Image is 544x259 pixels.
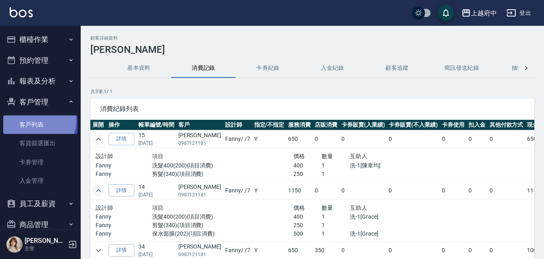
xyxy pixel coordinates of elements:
th: 卡券販賣(入業績) [339,120,387,130]
a: 入金管理 [3,171,77,190]
span: 價格 [293,205,305,211]
p: [DATE] [138,140,174,147]
th: 指定/不指定 [252,120,287,130]
td: [PERSON_NAME] [176,182,223,199]
span: 數量 [322,153,333,159]
a: 詳情 [109,133,134,145]
p: 500 [293,230,322,238]
td: 0 [467,182,488,199]
p: 洗-1[Grace] [350,230,435,238]
a: 卡券管理 [3,153,77,171]
span: 互助人 [350,153,367,159]
td: 0 [440,182,467,199]
td: Fanny / /7 [223,182,252,199]
p: 250 [293,170,322,178]
button: expand row [92,244,105,257]
span: 設計師 [96,205,113,211]
button: expand row [92,133,105,145]
p: 1 [322,213,350,221]
a: 詳情 [109,244,134,257]
button: 櫃檯作業 [3,29,77,50]
td: 0 [440,130,467,148]
p: 0987121181 [178,140,221,147]
td: 0 [488,130,525,148]
p: 洗-1[Grace] [350,213,435,221]
button: 入金紀錄 [300,58,365,78]
td: 0 [313,130,339,148]
p: 0987121181 [178,251,221,258]
td: 0 [387,182,440,199]
button: save [438,5,454,21]
td: 0 [339,182,387,199]
td: 650 [286,130,313,148]
td: 0 [339,130,387,148]
span: 項目 [152,153,164,159]
p: 剪髮(340)(項目消費) [152,221,293,230]
a: 客資篩選匯出 [3,134,77,152]
p: 0987121181 [178,191,221,198]
th: 服務消費 [286,120,313,130]
h5: [PERSON_NAME] [25,237,66,245]
td: 15 [136,130,176,148]
span: 數量 [322,205,333,211]
button: 基本資料 [107,58,171,78]
h3: [PERSON_NAME] [90,44,534,55]
th: 帳單編號/時間 [136,120,176,130]
p: 1 [322,170,350,178]
span: 互助人 [350,205,367,211]
button: 簡訊發送紀錄 [429,58,494,78]
th: 操作 [107,120,136,130]
p: Fanny [96,230,152,238]
th: 卡券使用 [440,120,467,130]
span: 項目 [152,205,164,211]
button: 上越府中 [458,5,500,21]
div: 上越府中 [471,8,497,18]
button: 顧客追蹤 [365,58,429,78]
p: 1 [322,230,350,238]
td: 0 [488,182,525,199]
p: 洗髮400(200)(項目消費) [152,161,293,170]
p: [DATE] [138,251,174,258]
th: 客戶 [176,120,223,130]
p: Fanny [96,170,152,178]
td: Fanny / /7 [223,130,252,148]
span: 消費紀錄列表 [100,105,525,113]
button: 客戶管理 [3,92,77,113]
h2: 顧客詳細資料 [90,36,534,41]
p: 共 3 筆, 1 / 1 [90,88,534,95]
img: Person [6,236,23,253]
button: 登出 [503,6,534,21]
td: 0 [387,130,440,148]
p: [DATE] [138,191,174,198]
th: 展開 [90,120,107,130]
button: 商品管理 [3,214,77,235]
a: 詳情 [109,184,134,197]
p: Fanny [96,161,152,170]
button: 員工及薪資 [3,193,77,214]
td: 0 [467,130,488,148]
p: 剪髮(340)(項目消費) [152,170,293,178]
p: 400 [293,161,322,170]
th: 其他付款方式 [488,120,525,130]
p: 1 [322,221,350,230]
button: 報表及分析 [3,71,77,92]
span: 設計師 [96,153,113,159]
td: 0 [313,182,339,199]
p: 400 [293,213,322,221]
button: 卡券紀錄 [236,58,300,78]
button: 預約管理 [3,50,77,71]
td: Y [252,182,287,199]
p: 保水面膜(202)(項目消費) [152,230,293,238]
th: 店販消費 [313,120,339,130]
p: 洗-1[陳韋均] [350,161,435,170]
a: 客戶列表 [3,115,77,134]
th: 扣入金 [467,120,488,130]
p: 250 [293,221,322,230]
th: 設計師 [223,120,252,130]
th: 卡券販賣(不入業績) [387,120,440,130]
p: Fanny [96,221,152,230]
img: Logo [10,7,33,17]
td: 14 [136,182,176,199]
button: 消費記錄 [171,58,236,78]
td: Y [252,130,287,148]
